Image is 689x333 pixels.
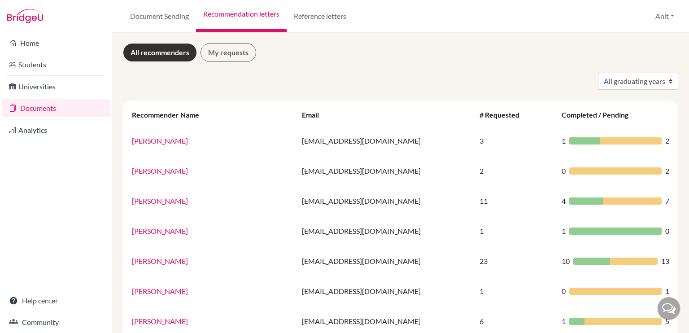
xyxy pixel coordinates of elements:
[480,110,528,119] div: # Requested
[665,316,669,327] span: 5
[562,166,566,176] span: 0
[297,156,474,186] td: [EMAIL_ADDRESS][DOMAIN_NAME]
[132,257,188,265] a: [PERSON_NAME]
[201,43,256,62] a: My requests
[297,246,474,276] td: [EMAIL_ADDRESS][DOMAIN_NAME]
[2,56,110,74] a: Students
[665,226,669,237] span: 0
[2,78,110,96] a: Universities
[2,34,110,52] a: Home
[562,196,566,206] span: 4
[297,276,474,306] td: [EMAIL_ADDRESS][DOMAIN_NAME]
[562,110,637,119] div: Completed / Pending
[474,186,556,216] td: 11
[132,197,188,205] a: [PERSON_NAME]
[665,286,669,297] span: 1
[132,317,188,325] a: [PERSON_NAME]
[123,43,197,62] a: All recommenders
[132,110,208,119] div: Recommender Name
[474,156,556,186] td: 2
[474,246,556,276] td: 23
[2,99,110,117] a: Documents
[665,136,669,146] span: 2
[562,226,566,237] span: 1
[297,186,474,216] td: [EMAIL_ADDRESS][DOMAIN_NAME]
[651,8,678,25] button: Anit
[661,256,669,267] span: 13
[132,227,188,235] a: [PERSON_NAME]
[2,121,110,139] a: Analytics
[665,196,669,206] span: 7
[562,316,566,327] span: 1
[665,166,669,176] span: 2
[562,286,566,297] span: 0
[562,136,566,146] span: 1
[132,287,188,295] a: [PERSON_NAME]
[7,9,43,23] img: Bridge-U
[474,126,556,156] td: 3
[132,136,188,145] a: [PERSON_NAME]
[297,126,474,156] td: [EMAIL_ADDRESS][DOMAIN_NAME]
[474,276,556,306] td: 1
[474,216,556,246] td: 1
[132,166,188,175] a: [PERSON_NAME]
[562,256,570,267] span: 10
[302,110,328,119] div: Email
[2,292,110,310] a: Help center
[297,216,474,246] td: [EMAIL_ADDRESS][DOMAIN_NAME]
[2,313,110,331] a: Community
